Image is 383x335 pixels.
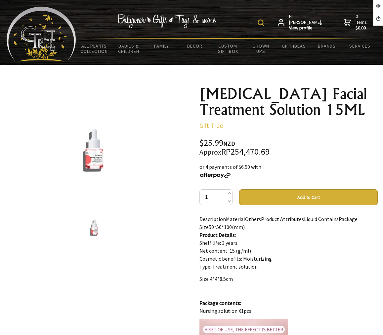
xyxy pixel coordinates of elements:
[211,39,244,58] a: Custom Gift Box
[7,7,76,61] img: Babyware - Gifts - Toys and more...
[199,231,378,271] p: Shelf life: 3 years Net content: 15 (g/ml) Cosmetic benefits: Moisturizing Type: Treatment solution
[310,39,343,53] a: Brands
[239,189,378,205] button: Add to Cart
[112,39,145,58] a: Babies & Children
[356,25,368,31] strong: $0.00
[199,299,378,315] p: Nursing solution X1pcs
[145,39,178,53] a: Family
[199,163,378,179] div: or 4 payments of $6.50 with
[82,213,107,238] img: Azelaic Acid Facial Treatment Solution 15ML
[199,232,236,238] strong: Product Details:
[289,25,323,31] strong: View profile
[223,140,235,147] span: NZD
[278,14,323,31] a: Hi [PERSON_NAME],View profile
[244,39,277,58] a: Grown Ups
[178,39,211,53] a: Decor
[199,275,378,283] p: Size 4*4*8.5cm
[62,112,127,178] img: Azelaic Acid Facial Treatment Solution 15ML
[289,14,323,31] span: Hi [PERSON_NAME],
[199,86,378,118] h1: [MEDICAL_DATA] Facial Treatment Solution 15ML
[277,39,310,53] a: Gift Ideas
[356,13,368,31] span: 0 items
[199,121,223,130] a: Gift Tree
[344,14,368,31] a: 0 items$0.00
[117,14,217,28] img: Babywear - Gifts - Toys & more
[199,148,221,157] small: Approx
[343,39,376,53] a: Services
[199,172,231,178] img: Afterpay
[199,300,241,306] strong: Package contents:
[76,39,112,58] a: All Plants Collection
[199,139,378,156] div: $25.99 RP254,470.69
[258,19,264,26] img: product search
